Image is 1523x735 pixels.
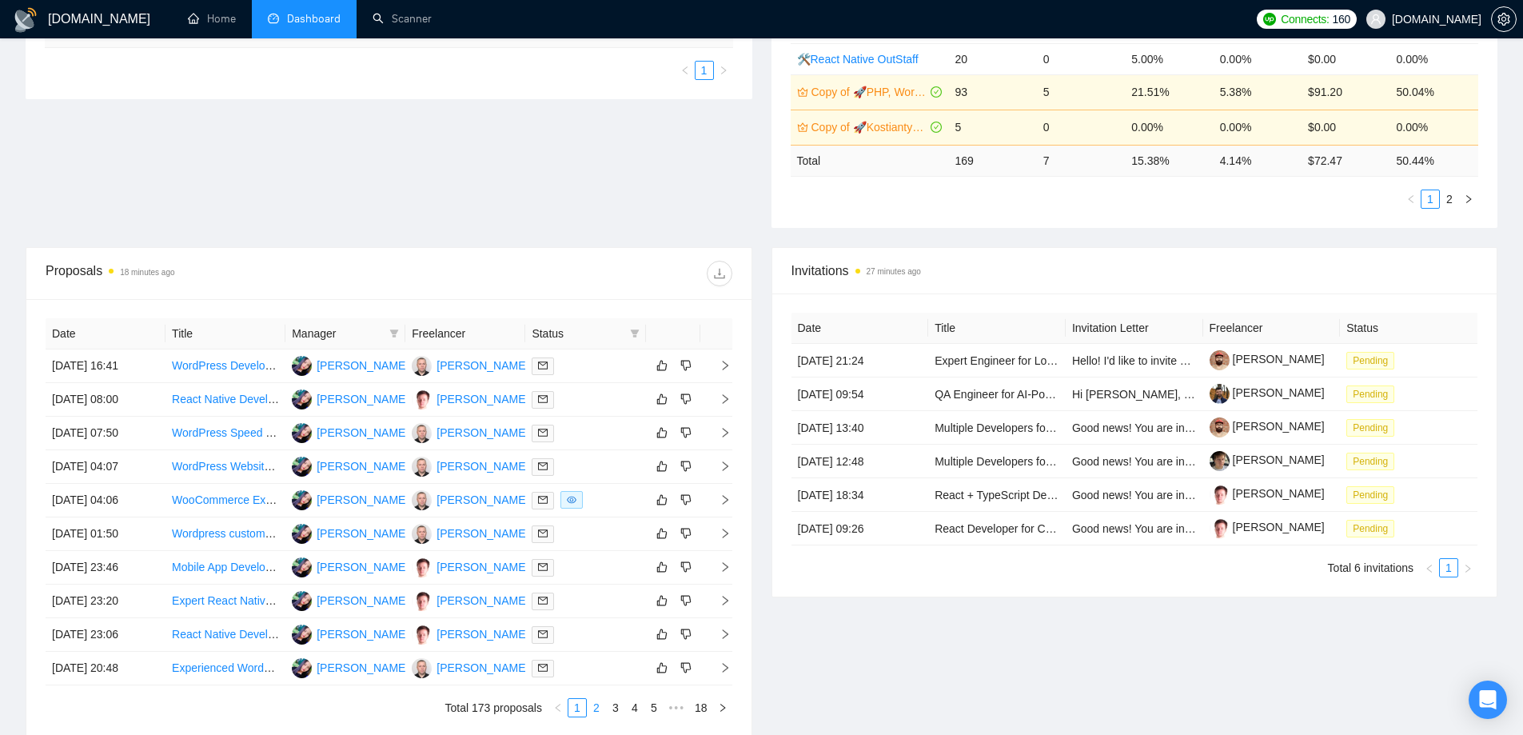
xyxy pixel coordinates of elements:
a: [PERSON_NAME] [1210,353,1325,366]
img: VM [412,658,432,678]
td: [DATE] 07:50 [46,417,165,450]
li: Next 5 Pages [664,698,689,717]
img: SM [292,389,312,409]
div: [PERSON_NAME] [437,558,528,576]
div: [PERSON_NAME] [317,625,409,643]
a: [PERSON_NAME] [1210,420,1325,433]
th: Freelancer [405,318,525,350]
span: user [1370,14,1381,25]
button: right [1459,190,1478,209]
time: 18 minutes ago [120,268,174,277]
span: like [656,426,668,439]
div: [PERSON_NAME] [437,357,528,374]
button: dislike [676,625,696,644]
td: 5 [1037,74,1125,110]
span: Manager [292,325,383,342]
a: Pending [1346,421,1401,433]
a: VO[PERSON_NAME] [412,627,528,640]
div: Open Intercom Messenger [1469,681,1507,719]
a: WordPress Website Developer Needed for Marketing Agency [172,460,475,473]
a: SM[PERSON_NAME] [292,560,409,573]
a: React Native Developer Needed – Build “My Network Lite” (Simple Visual Contacts App, MVP) [172,393,639,405]
span: Status [532,325,623,342]
div: [PERSON_NAME] [317,659,409,677]
a: React Developer for Complex UI Components and Editors [935,522,1222,535]
button: right [1458,558,1477,577]
a: VM[PERSON_NAME] [412,661,528,673]
span: right [707,494,731,505]
span: check-circle [931,122,942,133]
button: like [652,625,672,644]
span: right [707,393,731,405]
span: mail [538,394,548,404]
td: 5.38% [1214,74,1302,110]
span: right [707,360,731,371]
a: Copy of 🚀Kostiantyn Python [811,118,928,136]
span: like [656,661,668,674]
li: 4 [625,698,644,717]
span: right [707,561,731,573]
a: 18 [690,699,712,717]
img: c1rWQZsjIpJZeyuNHmiy6ubFzzwmJ5eZkss9q6Yt94UOJSWCXE0p31toBKHIggVAF5 [1210,384,1230,404]
a: homeHome [188,12,236,26]
button: dislike [676,490,696,509]
span: download [708,267,732,280]
span: crown [797,122,808,133]
td: 50.44 % [1390,145,1478,176]
span: right [1464,194,1473,204]
li: Next Page [713,698,732,717]
span: left [1406,194,1416,204]
a: VO[PERSON_NAME] [412,392,528,405]
td: React + TypeScript Developer Needed for Focused Bug Fixes [928,478,1066,512]
a: 1 [1421,190,1439,208]
a: React Native Developer [172,628,290,641]
a: SM[PERSON_NAME] [292,661,409,673]
td: [DATE] 23:20 [46,585,165,618]
div: [PERSON_NAME] [437,457,528,475]
span: dislike [680,493,692,506]
span: ••• [664,698,689,717]
th: Manager [285,318,405,350]
button: dislike [676,557,696,577]
span: mail [538,629,548,639]
a: VM[PERSON_NAME] [412,358,528,371]
a: Multiple Developers for a Long-Term Collaboration [935,421,1184,434]
td: 0.00% [1125,110,1213,145]
span: left [680,66,690,75]
a: Pending [1346,488,1401,501]
img: VM [412,356,432,376]
a: SM[PERSON_NAME] [292,526,409,539]
li: Next Page [714,61,733,80]
a: SM[PERSON_NAME] [292,493,409,505]
a: 2 [588,699,605,717]
a: VM[PERSON_NAME] [412,459,528,472]
td: [DATE] 18:34 [791,478,929,512]
time: 27 minutes ago [867,267,921,276]
span: mail [538,495,548,505]
td: Multiple Developers for a Long-Term Collaboration [928,411,1066,445]
th: Title [165,318,285,350]
a: SM[PERSON_NAME] [292,459,409,472]
td: 0.00% [1214,43,1302,74]
a: [PERSON_NAME] [1210,453,1325,466]
span: dashboard [268,13,279,24]
button: dislike [676,591,696,610]
td: [DATE] 12:48 [791,445,929,478]
span: mail [538,428,548,437]
span: right [707,461,731,472]
td: $91.20 [1302,74,1389,110]
a: SM[PERSON_NAME] [292,627,409,640]
span: right [707,528,731,539]
a: 3 [607,699,624,717]
span: like [656,628,668,641]
button: right [714,61,733,80]
td: [DATE] 09:54 [791,377,929,411]
span: mail [538,361,548,370]
img: VM [412,490,432,510]
button: dislike [676,658,696,677]
button: dislike [676,389,696,409]
span: Pending [1346,352,1394,369]
a: SM[PERSON_NAME] [292,358,409,371]
td: $ 72.47 [1302,145,1389,176]
div: [PERSON_NAME] [437,625,528,643]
